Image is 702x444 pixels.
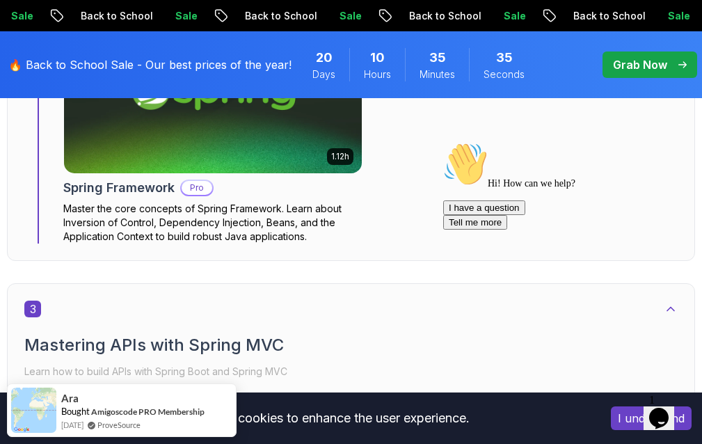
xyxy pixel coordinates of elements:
[233,9,328,23] p: Back to School
[438,136,688,381] iframe: chat widget
[24,334,678,356] h2: Mastering APIs with Spring MVC
[613,56,667,73] p: Grab Now
[644,388,688,430] iframe: chat widget
[6,42,138,52] span: Hi! How can we help?
[24,362,678,381] p: Learn how to build APIs with Spring Boot and Spring MVC
[611,406,692,430] button: Accept cookies
[63,202,362,244] p: Master the core concepts of Spring Framework. Learn about Inversion of Control, Dependency Inject...
[6,64,88,79] button: I have a question
[364,68,391,81] span: Hours
[61,393,79,404] span: Ara
[8,56,292,73] p: 🔥 Back to School Sale - Our best prices of the year!
[420,68,455,81] span: Minutes
[370,48,385,68] span: 10 Hours
[561,9,656,23] p: Back to School
[484,68,525,81] span: Seconds
[182,181,212,195] p: Pro
[397,9,492,23] p: Back to School
[91,406,205,417] a: Amigoscode PRO Membership
[10,403,590,434] div: This website uses cookies to enhance the user experience.
[429,48,446,68] span: 35 Minutes
[163,9,208,23] p: Sale
[69,9,163,23] p: Back to School
[328,9,372,23] p: Sale
[11,388,56,433] img: provesource social proof notification image
[61,419,83,431] span: [DATE]
[61,406,90,417] span: Bought
[331,151,349,162] p: 1.12h
[496,48,513,68] span: 35 Seconds
[6,6,50,50] img: :wave:
[63,6,362,244] a: Spring Framework card1.12hSpring FrameworkProMaster the core concepts of Spring Framework. Learn ...
[492,9,536,23] p: Sale
[6,79,70,93] button: Tell me more
[63,178,175,198] h2: Spring Framework
[6,6,256,93] div: 👋Hi! How can we help?I have a questionTell me more
[316,48,333,68] span: 20 Days
[97,419,141,431] a: ProveSource
[656,9,701,23] p: Sale
[312,68,335,81] span: Days
[24,301,41,317] span: 3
